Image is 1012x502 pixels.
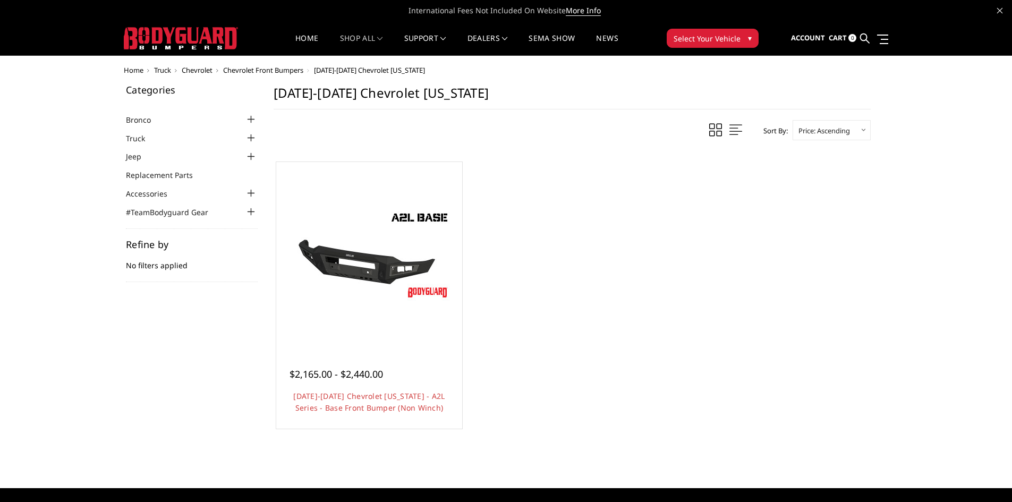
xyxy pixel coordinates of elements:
a: Replacement Parts [126,169,206,181]
a: Chevrolet Front Bumpers [223,65,303,75]
label: Sort By: [758,123,788,139]
a: shop all [340,35,383,55]
span: Account [791,33,825,42]
a: Chevrolet [182,65,212,75]
a: More Info [566,5,601,16]
a: Account [791,24,825,53]
h5: Categories [126,85,258,95]
a: Support [404,35,446,55]
a: Truck [154,65,171,75]
a: Cart 0 [829,24,856,53]
button: Select Your Vehicle [667,29,759,48]
a: #TeamBodyguard Gear [126,207,222,218]
a: News [596,35,618,55]
img: BODYGUARD BUMPERS [124,27,238,49]
span: 0 [848,34,856,42]
a: SEMA Show [529,35,575,55]
a: Home [124,65,143,75]
h5: Refine by [126,240,258,249]
div: No filters applied [126,240,258,282]
a: Home [295,35,318,55]
h1: [DATE]-[DATE] Chevrolet [US_STATE] [274,85,871,109]
img: 2015-2020 Chevrolet Colorado - A2L Series - Base Front Bumper (Non Winch) [284,207,454,303]
a: Jeep [126,151,155,162]
a: Truck [126,133,158,144]
span: ▾ [748,32,752,44]
span: Select Your Vehicle [674,33,741,44]
span: [DATE]-[DATE] Chevrolet [US_STATE] [314,65,425,75]
span: Cart [829,33,847,42]
a: Bronco [126,114,164,125]
a: [DATE]-[DATE] Chevrolet [US_STATE] - A2L Series - Base Front Bumper (Non Winch) [293,391,445,413]
a: 2015-2020 Chevrolet Colorado - A2L Series - Base Front Bumper (Non Winch) [279,165,460,345]
a: Accessories [126,188,181,199]
span: $2,165.00 - $2,440.00 [290,368,383,380]
a: Dealers [467,35,508,55]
